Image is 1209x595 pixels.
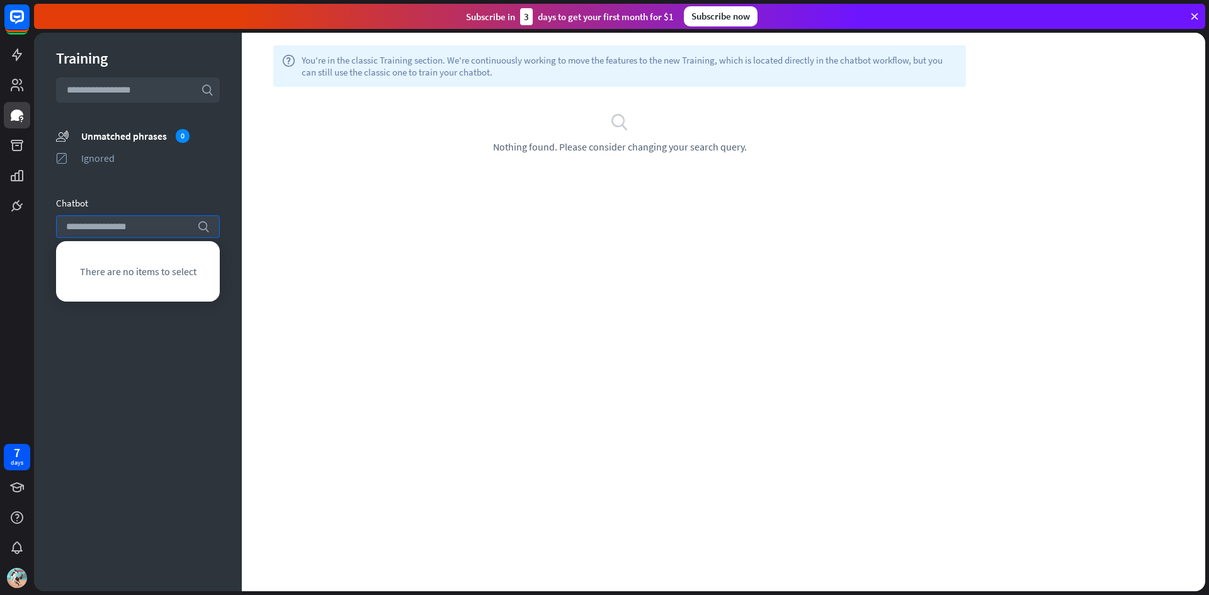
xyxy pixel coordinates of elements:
button: Open LiveChat chat widget [10,5,48,43]
i: search [197,220,210,233]
div: Training [56,48,220,68]
i: search [610,112,629,131]
div: 0 [176,129,190,143]
div: Unmatched phrases [81,129,220,143]
a: 7 days [4,444,30,470]
i: search [201,84,213,96]
span: There are no items to select [80,265,196,278]
div: Subscribe now [684,6,758,26]
div: Chatbot [56,197,220,209]
span: Nothing found. Please consider changing your search query. [493,140,747,153]
div: 3 [520,8,533,25]
div: days [11,458,23,467]
span: You're in the classic Training section. We're continuously working to move the features to the ne... [302,54,957,78]
div: Subscribe in days to get your first month for $1 [466,8,674,25]
div: 7 [14,447,20,458]
i: ignored [56,152,69,164]
div: Ignored [81,152,220,164]
i: unmatched_phrases [56,129,69,142]
i: help [282,54,295,78]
